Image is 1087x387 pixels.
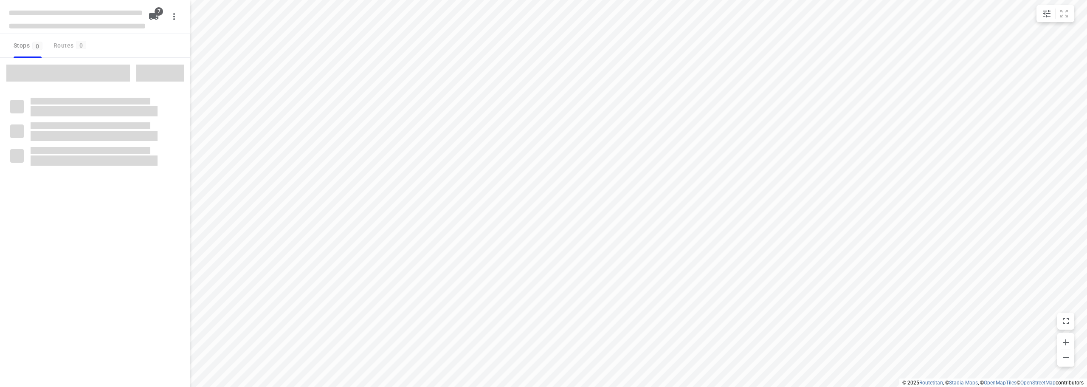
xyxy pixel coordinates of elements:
[1036,5,1074,22] div: small contained button group
[902,380,1084,386] li: © 2025 , © , © © contributors
[919,380,943,386] a: Routetitan
[1020,380,1056,386] a: OpenStreetMap
[1038,5,1055,22] button: Map settings
[949,380,978,386] a: Stadia Maps
[984,380,1017,386] a: OpenMapTiles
